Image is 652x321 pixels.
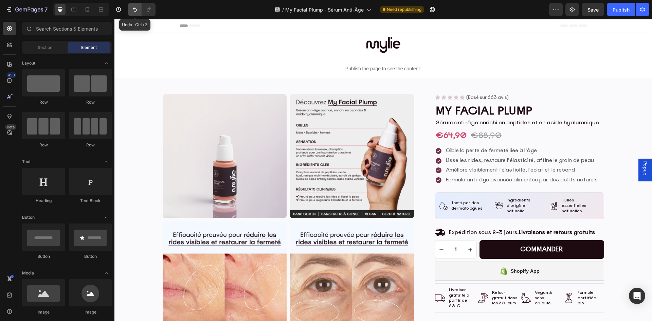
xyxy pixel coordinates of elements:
p: Améliore visiblement l'élasticité, l'éclat et le rebond [331,148,483,155]
div: Beta [5,124,16,130]
button: commander [365,221,490,240]
p: Formule certifiée bio [463,271,488,287]
div: Publish [613,6,630,13]
div: Open Intercom Messenger [629,288,645,304]
button: 7 [3,3,51,16]
div: Button [69,253,112,260]
span: Element [81,44,97,51]
p: Retour gratuit dans les 30 jours [378,271,403,287]
p: 7 [44,5,48,14]
div: Shopify App [396,248,425,256]
p: Livraison gratuite à partir de 60 € [334,268,360,289]
h2: my facial plump [321,84,489,100]
div: Text Block [69,198,112,204]
button: increment [350,221,362,239]
span: Media [22,270,34,276]
button: Publish [607,3,635,16]
div: Row [22,142,65,148]
p: Huiles essentielles naturelles [447,179,484,195]
button: Save [582,3,604,16]
input: quantity [333,221,349,239]
div: €88,90 [356,111,388,122]
span: Save [587,7,599,13]
span: Toggle open [101,58,112,69]
div: Heading [22,198,65,204]
span: Toggle open [101,156,112,167]
input: Search Sections & Elements [22,22,112,35]
strong: Livraisons et retours gratuits [404,210,481,217]
p: Vegan & sans cruauté [420,271,446,287]
span: Section [38,44,52,51]
span: Text [22,159,31,165]
p: Sérum anti-âge enrichi en peptides et en acide hyaluronique [321,100,489,107]
span: My Facial Plump - Sérum Anti-Âge [285,6,364,13]
div: €64,90 [321,111,353,122]
div: Row [69,142,112,148]
span: Toggle open [101,212,112,223]
p: Testé par des dermatologues [337,181,374,192]
img: mylie-copie-final.png [252,18,286,34]
span: Popup 1 [527,142,534,160]
div: commander [406,226,449,235]
div: Row [69,99,112,105]
p: Ingrédients d'origine naturelle [392,179,429,195]
div: Image [69,309,112,315]
div: Row [22,99,65,105]
div: Undo/Redo [128,3,156,16]
p: (Basé sur 663 avis) [352,76,394,82]
div: Button [22,253,65,260]
span: / [282,6,284,13]
span: Toggle open [101,268,112,279]
button: decrement [321,221,333,239]
div: Image [22,309,65,315]
p: Lisse les rides, restaure l’élasticité, affine le grain de peau [331,138,483,145]
iframe: Design area [114,19,652,321]
p: Formule anti-âge avancée alimentée par des actifs naturels [331,158,483,164]
span: Need republishing [387,6,421,13]
p: Cible la perte de fermeté liée à l’âge [331,128,483,135]
span: Layout [22,60,35,66]
div: 450 [6,72,16,78]
p: Expédition sous 2-3 jours. [334,210,481,217]
span: Button [22,214,35,220]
